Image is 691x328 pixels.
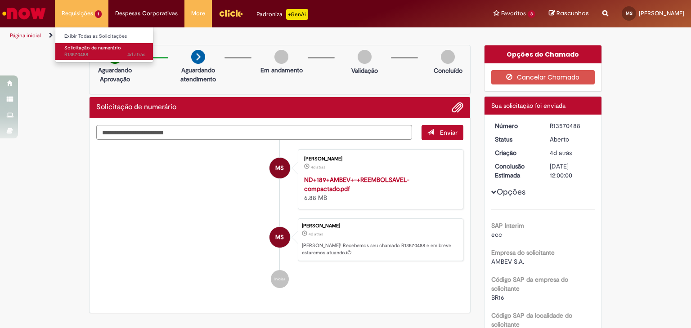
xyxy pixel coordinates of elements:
button: Enviar [422,125,463,140]
span: 3 [528,10,535,18]
span: Favoritos [501,9,526,18]
div: Milena Morrone Silva [269,227,290,248]
span: ecc [491,230,502,239]
img: img-circle-grey.png [274,50,288,64]
span: 4d atrás [127,51,145,58]
span: AMBEV S.A. [491,257,524,266]
b: Código SAP da empresa do solicitante [491,275,568,293]
p: Em andamento [260,66,303,75]
button: Cancelar Chamado [491,70,595,84]
dt: Conclusão Estimada [488,162,543,180]
dt: Número [488,121,543,130]
ul: Histórico de tíquete [96,140,463,297]
dt: Criação [488,148,543,157]
div: 6.88 MB [304,175,454,202]
span: Enviar [440,129,458,137]
img: arrow-next.png [191,50,205,64]
img: img-circle-grey.png [441,50,455,64]
img: img-circle-grey.png [358,50,372,64]
span: MS [626,10,633,16]
button: Adicionar anexos [452,102,463,113]
a: Página inicial [10,32,41,39]
div: Aberto [550,135,592,144]
span: Sua solicitação foi enviada [491,102,565,110]
time: 26/09/2025 12:50:37 [309,231,323,237]
span: R13570488 [64,51,145,58]
span: BR16 [491,293,504,301]
b: Empresa do solicitante [491,248,555,257]
p: Aguardando atendimento [176,66,220,84]
ul: Trilhas de página [7,27,454,44]
p: Validação [351,66,378,75]
span: More [191,9,205,18]
div: [DATE] 12:00:00 [550,162,592,180]
div: Milena Morrone Silva [269,158,290,178]
div: 26/09/2025 12:50:37 [550,148,592,157]
time: 26/09/2025 12:50:38 [127,51,145,58]
span: 4d atrás [309,231,323,237]
b: SAP Interim [491,222,524,230]
p: Aguardando Aprovação [93,66,137,84]
a: Exibir Todas as Solicitações [55,31,154,41]
span: Rascunhos [556,9,589,18]
p: [PERSON_NAME]! Recebemos seu chamado R13570488 e em breve estaremos atuando. [302,242,458,256]
span: 1 [95,10,102,18]
span: MS [275,157,284,179]
textarea: Digite sua mensagem aqui... [96,125,412,140]
div: [PERSON_NAME] [302,223,458,229]
ul: Requisições [55,27,153,62]
div: Padroniza [256,9,308,20]
li: Milena Morrone Silva [96,218,463,262]
time: 26/09/2025 12:50:21 [311,164,325,170]
div: R13570488 [550,121,592,130]
a: ND+189+AMBEV+-+REEMBOLSAVEL-compactado.pdf [304,176,409,193]
img: ServiceNow [1,4,47,22]
a: Rascunhos [549,9,589,18]
img: click_logo_yellow_360x200.png [219,6,243,20]
div: Opções do Chamado [485,45,602,63]
span: Requisições [62,9,93,18]
dt: Status [488,135,543,144]
span: Despesas Corporativas [115,9,178,18]
time: 26/09/2025 12:50:37 [550,149,572,157]
a: Aberto R13570488 : Solicitação de numerário [55,43,154,60]
span: Solicitação de numerário [64,44,121,51]
span: 4d atrás [550,149,572,157]
div: [PERSON_NAME] [304,156,454,162]
h2: Solicitação de numerário Histórico de tíquete [96,103,176,111]
span: MS [275,226,284,248]
span: 4d atrás [311,164,325,170]
span: [PERSON_NAME] [639,9,684,17]
p: Concluído [434,66,462,75]
p: +GenAi [286,9,308,20]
